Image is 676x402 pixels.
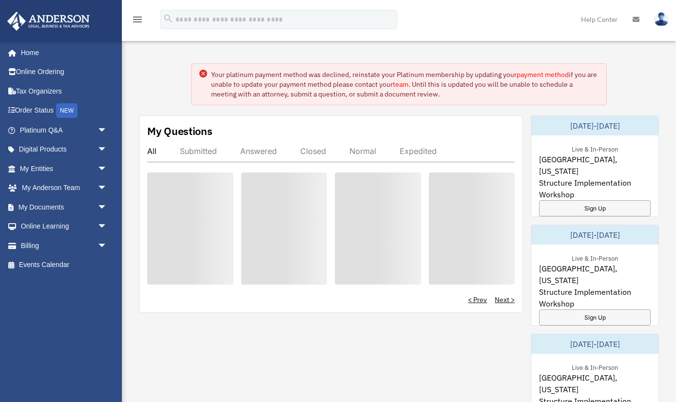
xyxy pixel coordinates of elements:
a: Billingarrow_drop_down [7,236,122,255]
span: arrow_drop_down [97,120,117,140]
div: My Questions [147,124,212,138]
div: Submitted [180,146,217,156]
a: Next > [495,295,515,305]
a: Digital Productsarrow_drop_down [7,140,122,159]
div: Live & In-Person [564,362,626,372]
i: search [163,13,174,24]
a: My Anderson Teamarrow_drop_down [7,178,122,198]
span: Structure Implementation Workshop [539,177,651,200]
a: Order StatusNEW [7,101,122,121]
span: arrow_drop_down [97,140,117,160]
span: [GEOGRAPHIC_DATA], [US_STATE] [539,263,651,286]
a: Home [7,43,117,62]
div: Closed [300,146,326,156]
div: [DATE]-[DATE] [531,116,658,135]
span: arrow_drop_down [97,217,117,237]
div: Expedited [400,146,437,156]
a: Events Calendar [7,255,122,275]
span: arrow_drop_down [97,197,117,217]
div: Your platinum payment method was declined, reinstate your Platinum membership by updating your if... [211,70,599,99]
a: My Entitiesarrow_drop_down [7,159,122,178]
a: Tax Organizers [7,81,122,101]
span: arrow_drop_down [97,159,117,179]
span: [GEOGRAPHIC_DATA], [US_STATE] [539,153,651,177]
div: Live & In-Person [564,252,626,263]
div: Normal [349,146,376,156]
div: [DATE]-[DATE] [531,225,658,245]
span: arrow_drop_down [97,178,117,198]
div: Answered [240,146,277,156]
a: Online Learningarrow_drop_down [7,217,122,236]
a: Platinum Q&Aarrow_drop_down [7,120,122,140]
div: All [147,146,156,156]
span: Structure Implementation Workshop [539,286,651,309]
span: arrow_drop_down [97,236,117,256]
a: Online Ordering [7,62,122,82]
a: Sign Up [539,200,651,216]
a: team [393,80,408,89]
a: payment method [517,70,569,79]
div: NEW [56,103,77,118]
a: Sign Up [539,309,651,325]
img: User Pic [654,12,669,26]
div: [DATE]-[DATE] [531,334,658,354]
img: Anderson Advisors Platinum Portal [4,12,93,31]
div: Live & In-Person [564,143,626,153]
span: [GEOGRAPHIC_DATA], [US_STATE] [539,372,651,395]
a: My Documentsarrow_drop_down [7,197,122,217]
a: menu [132,17,143,25]
i: menu [132,14,143,25]
a: < Prev [468,295,487,305]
